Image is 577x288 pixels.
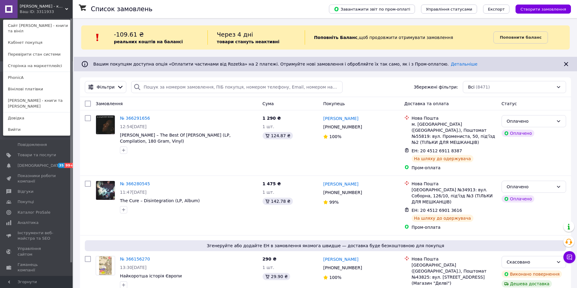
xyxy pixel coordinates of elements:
[451,62,478,66] a: Детальніше
[329,5,415,14] button: Завантажити звіт по пром-оплаті
[18,173,56,184] span: Показники роботи компанії
[18,246,56,257] span: Управління сайтом
[493,31,548,44] a: Поповнити баланс
[329,134,341,139] span: 100%
[412,115,497,121] div: Нова Пошта
[322,123,363,131] div: [PHONE_NUMBER]
[120,133,230,144] span: [PERSON_NAME] – The Best Of [PERSON_NAME] (LP, Compilation, 180 Gram, Vinyl)
[516,5,571,14] button: Створити замовлення
[263,181,281,186] span: 1 475 ₴
[314,35,358,40] b: Поповніть Баланс
[96,115,115,134] img: Фото товару
[120,257,150,261] a: № 366156270
[114,31,144,38] span: -109.61 ₴
[3,95,70,112] a: [PERSON_NAME] - книги та [PERSON_NAME]
[3,83,70,95] a: Вінілові платівки
[3,20,70,37] a: Сайт [PERSON_NAME] - книги та вініл
[323,115,358,121] a: [PERSON_NAME]
[507,259,554,265] div: Скасовано
[263,101,274,106] span: Cума
[3,112,70,124] a: Довідка
[414,84,458,90] span: Збережені фільтри:
[96,181,115,200] img: Фото товару
[329,275,341,280] span: 100%
[488,7,505,11] span: Експорт
[120,124,147,129] span: 12:54[DATE]
[97,84,114,90] span: Фільтри
[3,60,70,72] a: Сторінка на маркетплейсі
[120,190,147,195] span: 11:47[DATE]
[18,142,47,147] span: Повідомлення
[412,181,497,187] div: Нова Пошта
[120,198,200,203] span: The Cure – Disintegration (LP, Album)
[18,230,56,241] span: Інструменти веб-майстра та SEO
[131,81,342,93] input: Пошук за номером замовлення, ПІБ покупця, номером телефону, Email, номером накладної
[18,199,34,205] span: Покупці
[412,208,462,213] span: ЕН: 20 4512 6901 3616
[3,37,70,48] a: Кабінет покупця
[114,39,183,44] b: реальних коштів на балансі
[329,200,339,205] span: 99%
[58,163,65,168] span: 35
[93,33,102,42] img: :exclamation:
[263,257,277,261] span: 290 ₴
[502,101,517,106] span: Статус
[322,264,363,272] div: [PHONE_NUMBER]
[334,6,410,12] span: Завантажити звіт по пром-оплаті
[263,116,281,121] span: 1 290 ₴
[305,30,494,45] div: , щоб продовжити отримувати замовлення
[412,215,473,222] div: На шляху до одержувача
[323,256,358,262] a: [PERSON_NAME]
[412,165,497,171] div: Пром-оплата
[120,265,147,270] span: 13:30[DATE]
[323,181,358,187] a: [PERSON_NAME]
[96,115,115,134] a: Фото товару
[421,5,477,14] button: Управління статусами
[563,251,575,263] button: Чат з покупцем
[217,31,253,38] span: Через 4 дні
[502,195,534,202] div: Оплачено
[93,62,477,66] span: Вашим покупцям доступна опція «Оплатити частинами від Rozetka» на 2 платежі. Отримуйте нові замов...
[18,163,62,168] span: [DEMOGRAPHIC_DATA]
[120,273,182,278] a: Найкоротша історія Європи
[3,124,70,135] a: Вийти
[323,101,345,106] span: Покупець
[263,265,274,270] span: 1 шт.
[263,273,290,280] div: 29.90 ₴
[20,9,45,15] div: Ваш ID: 3311933
[412,148,462,153] span: ЕН: 20 4512 6911 8387
[412,187,497,205] div: [GEOGRAPHIC_DATA] №34913: вул. Соборна, 126/10, під'їзд №3 (ТІЛЬКИ ДЛЯ МЕШКАНЦІВ)
[507,183,554,190] div: Оплачено
[412,155,473,162] div: На шляху до одержувача
[217,39,280,44] b: товари стануть неактивні
[476,85,490,89] span: (8471)
[263,198,293,205] div: 142.78 ₴
[468,84,474,90] span: Всі
[412,256,497,262] div: Нова Пошта
[322,188,363,197] div: [PHONE_NUMBER]
[91,5,152,13] h1: Список замовлень
[120,181,150,186] a: № 366280545
[502,270,562,278] div: Виконано повернення
[412,224,497,230] div: Пром-оплата
[520,7,566,11] span: Створити замовлення
[502,130,534,137] div: Оплачено
[18,189,33,194] span: Відгуки
[3,49,70,60] a: Перевірити стан системи
[87,243,564,249] span: Згенеруйте або додайте ЕН в замовлення якомога швидше — доставка буде безкоштовною для покупця
[483,5,510,14] button: Експорт
[426,7,472,11] span: Управління статусами
[500,35,542,40] b: Поповнити баланс
[18,262,56,273] span: Гаманець компанії
[507,118,554,125] div: Оплачено
[20,4,65,9] span: Хитун-Бовтун - книги та вініл
[18,220,38,225] span: Аналітика
[509,6,571,11] a: Створити замовлення
[404,101,449,106] span: Доставка та оплата
[502,280,552,287] div: Дешева доставка
[18,152,56,158] span: Товари та послуги
[412,262,497,286] div: [GEOGRAPHIC_DATA] ([GEOGRAPHIC_DATA].), Поштомат №43825: вул. [STREET_ADDRESS] (Магазин "Делві")
[96,256,115,275] a: Фото товару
